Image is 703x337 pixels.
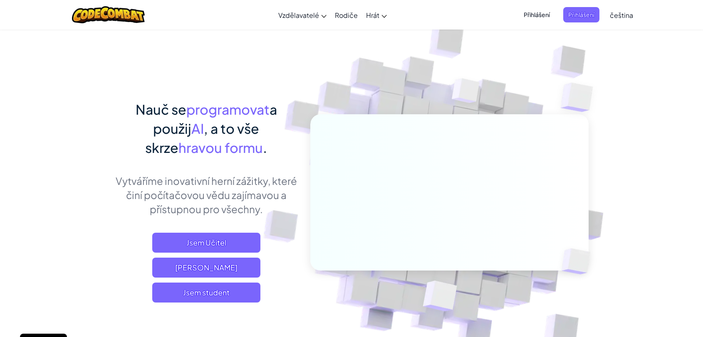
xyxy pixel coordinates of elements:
img: CodeCombat logo [72,6,145,23]
img: Overlap cubes [403,263,477,332]
a: [PERSON_NAME] [152,258,260,278]
span: Hrát [366,11,379,20]
span: . [263,139,267,156]
a: Jsem Učitel [152,233,260,253]
img: Overlap cubes [548,231,610,292]
span: Vzdělavatelé [278,11,319,20]
span: Nauč se [136,101,186,118]
button: Přihlášení [563,7,599,22]
a: čeština [606,4,637,26]
button: Jsem student [152,283,260,303]
a: Rodiče [331,4,362,26]
span: AI [191,120,204,137]
span: hravou formu [178,139,263,156]
img: Overlap cubes [544,62,616,133]
a: Hrát [362,4,391,26]
img: Overlap cubes [436,62,496,124]
button: Přihlášení [519,7,555,22]
p: Vytváříme inovativní herní zážitky, které činí počítačovou vědu zajímavou a přístupnou pro všechny. [114,174,298,216]
span: programovat [186,101,270,118]
a: Vzdělavatelé [274,4,331,26]
span: čeština [610,11,633,20]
